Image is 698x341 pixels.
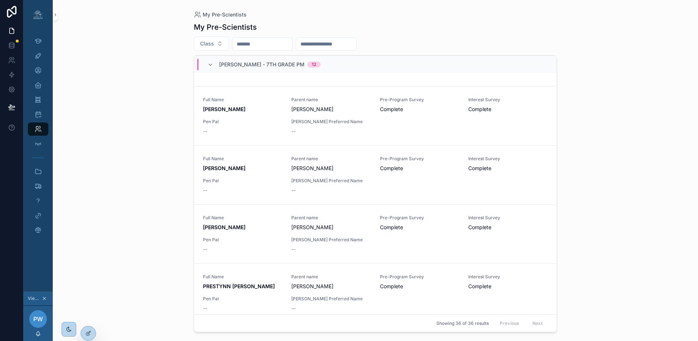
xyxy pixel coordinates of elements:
[380,156,459,162] span: Pre-Program Survey
[291,283,371,290] span: [PERSON_NAME]
[436,320,489,326] span: Showing 36 of 36 results
[203,215,282,221] span: Full Name
[380,97,459,103] span: Pre-Program Survey
[291,274,371,280] span: Parent name
[203,187,207,194] span: --
[194,11,247,18] a: My Pre-Scientists
[291,165,371,172] span: [PERSON_NAME]
[203,305,207,312] span: --
[200,40,214,47] span: Class
[219,61,304,68] span: [PERSON_NAME] - 7th Grade PM
[468,215,548,221] span: Interest Survey
[468,106,548,113] span: Complete
[203,97,282,103] span: Full Name
[380,165,459,172] span: Complete
[291,224,371,231] span: [PERSON_NAME]
[468,283,548,290] span: Complete
[194,263,557,322] a: Full NamePRESTYNN [PERSON_NAME]Parent name[PERSON_NAME]Pre-Program SurveyCompleteInterest SurveyC...
[33,315,43,323] span: PW
[194,37,229,51] button: Select Button
[291,296,371,302] span: [PERSON_NAME] Preferred Name
[468,274,548,280] span: Interest Survey
[32,9,44,21] img: App logo
[380,224,459,231] span: Complete
[203,274,282,280] span: Full Name
[203,246,207,253] span: --
[28,296,40,301] span: Viewing as [PERSON_NAME]
[203,224,245,230] strong: [PERSON_NAME]
[291,119,371,125] span: [PERSON_NAME] Preferred Name
[203,296,282,302] span: Pen Pal
[203,178,282,184] span: Pen Pal
[380,274,459,280] span: Pre-Program Survey
[468,156,548,162] span: Interest Survey
[194,145,557,204] a: Full Name[PERSON_NAME]Parent name[PERSON_NAME]Pre-Program SurveyCompleteInterest SurveyCompletePe...
[203,156,282,162] span: Full Name
[291,237,371,243] span: [PERSON_NAME] Preferred Name
[291,187,296,194] span: --
[203,106,245,112] strong: [PERSON_NAME]
[380,283,459,290] span: Complete
[291,215,371,221] span: Parent name
[312,62,316,67] div: 12
[291,246,296,253] span: --
[203,11,247,18] span: My Pre-Scientists
[194,22,257,32] h1: My Pre-Scientists
[291,156,371,162] span: Parent name
[380,106,459,113] span: Complete
[194,86,557,145] a: Full Name[PERSON_NAME]Parent name[PERSON_NAME]Pre-Program SurveyCompleteInterest SurveyCompletePe...
[203,119,282,125] span: Pen Pal
[203,165,245,171] strong: [PERSON_NAME]
[291,305,296,312] span: --
[291,106,371,113] span: [PERSON_NAME]
[380,215,459,221] span: Pre-Program Survey
[468,224,548,231] span: Complete
[203,283,275,289] strong: PRESTYNN [PERSON_NAME]
[203,237,282,243] span: Pen Pal
[291,178,371,184] span: [PERSON_NAME] Preferred Name
[194,204,557,263] a: Full Name[PERSON_NAME]Parent name[PERSON_NAME]Pre-Program SurveyCompleteInterest SurveyCompletePe...
[291,128,296,135] span: --
[291,97,371,103] span: Parent name
[468,165,548,172] span: Complete
[468,97,548,103] span: Interest Survey
[23,29,53,246] div: scrollable content
[203,128,207,135] span: --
